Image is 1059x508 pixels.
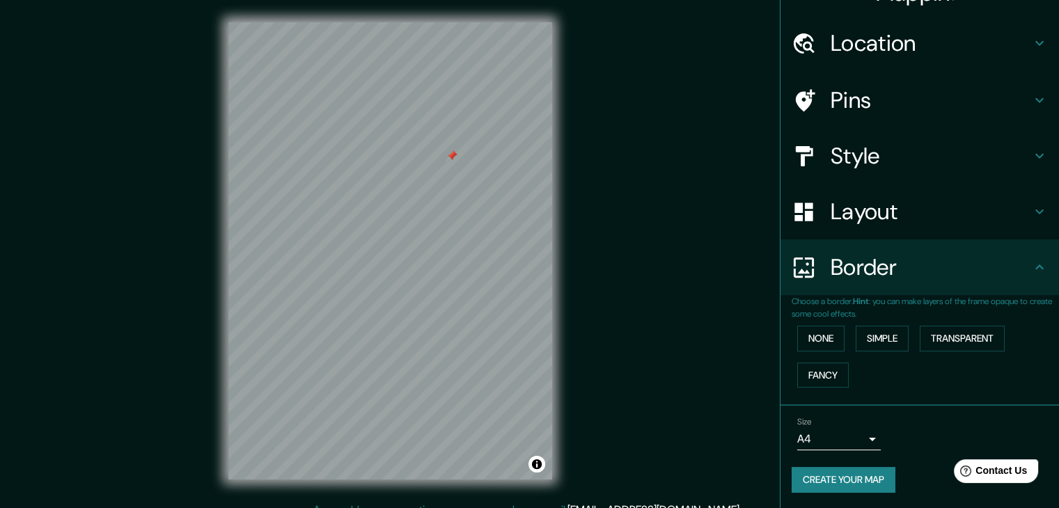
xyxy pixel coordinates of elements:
[528,456,545,473] button: Toggle attribution
[797,326,845,351] button: None
[792,467,895,493] button: Create your map
[831,198,1031,225] h4: Layout
[856,326,909,351] button: Simple
[797,416,812,428] label: Size
[831,253,1031,281] h4: Border
[780,128,1059,184] div: Style
[797,363,849,388] button: Fancy
[920,326,1005,351] button: Transparent
[780,15,1059,71] div: Location
[831,29,1031,57] h4: Location
[780,239,1059,295] div: Border
[935,454,1044,493] iframe: Help widget launcher
[853,296,869,307] b: Hint
[831,142,1031,170] h4: Style
[797,428,881,450] div: A4
[792,295,1059,320] p: Choose a border. : you can make layers of the frame opaque to create some cool effects.
[780,72,1059,128] div: Pins
[831,86,1031,114] h4: Pins
[228,22,552,479] canvas: Map
[780,184,1059,239] div: Layout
